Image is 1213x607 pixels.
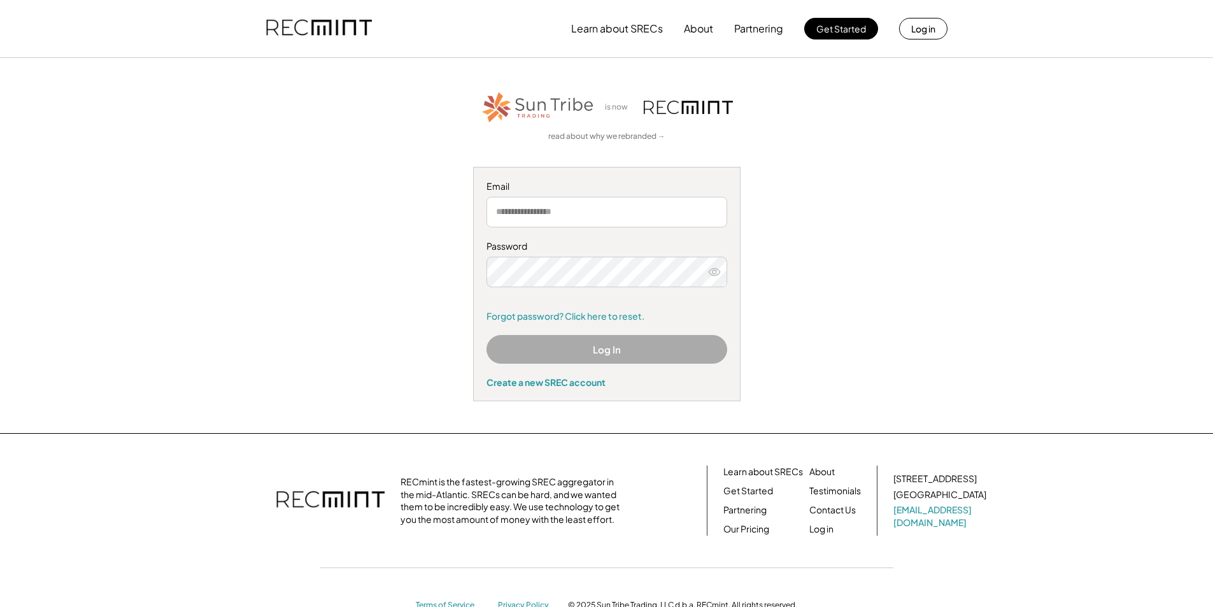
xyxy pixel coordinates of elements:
div: is now [602,102,637,113]
button: Log in [899,18,947,39]
button: Partnering [734,16,783,41]
a: Forgot password? Click here to reset. [486,310,727,323]
div: Create a new SREC account [486,376,727,388]
div: Password [486,240,727,253]
div: [STREET_ADDRESS] [893,473,977,485]
div: Email [486,180,727,193]
a: Log in [809,523,833,536]
button: Log In [486,335,727,364]
a: Testimonials [809,485,861,497]
button: Get Started [804,18,878,39]
button: About [684,16,713,41]
a: [EMAIL_ADDRESS][DOMAIN_NAME] [893,504,989,529]
img: recmint-logotype%403x.png [644,101,733,114]
img: recmint-logotype%403x.png [266,7,372,50]
a: Contact Us [809,504,856,517]
img: recmint-logotype%403x.png [276,478,385,523]
a: Our Pricing [723,523,769,536]
a: Learn about SRECs [723,466,803,478]
a: About [809,466,835,478]
a: Get Started [723,485,773,497]
button: Learn about SRECs [571,16,663,41]
div: [GEOGRAPHIC_DATA] [893,489,986,501]
img: STT_Horizontal_Logo%2B-%2BColor.png [481,90,595,125]
a: Partnering [723,504,767,517]
div: RECmint is the fastest-growing SREC aggregator in the mid-Atlantic. SRECs can be hard, and we wan... [401,476,627,525]
a: read about why we rebranded → [548,131,665,142]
